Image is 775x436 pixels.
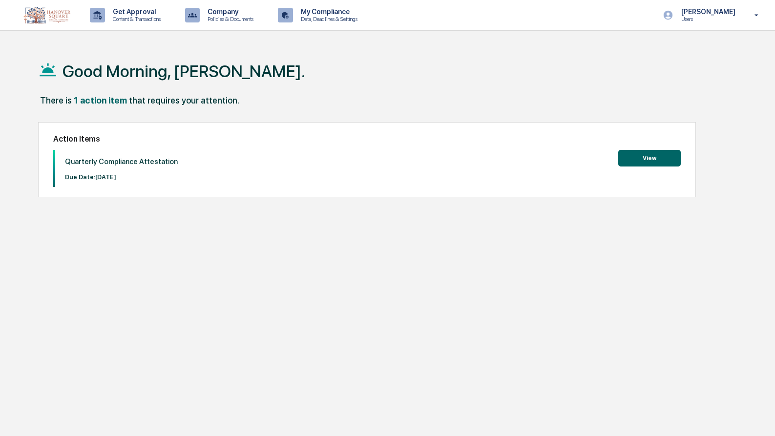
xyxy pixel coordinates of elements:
[23,7,70,23] img: logo
[200,16,258,22] p: Policies & Documents
[673,8,740,16] p: [PERSON_NAME]
[74,95,127,105] div: 1 action item
[40,95,72,105] div: There is
[65,173,178,181] p: Due Date: [DATE]
[673,16,740,22] p: Users
[618,150,681,166] button: View
[105,16,166,22] p: Content & Transactions
[129,95,239,105] div: that requires your attention.
[105,8,166,16] p: Get Approval
[293,8,362,16] p: My Compliance
[200,8,258,16] p: Company
[65,157,178,166] p: Quarterly Compliance Attestation
[53,134,681,144] h2: Action Items
[293,16,362,22] p: Data, Deadlines & Settings
[618,153,681,162] a: View
[63,62,305,81] h1: Good Morning, [PERSON_NAME].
